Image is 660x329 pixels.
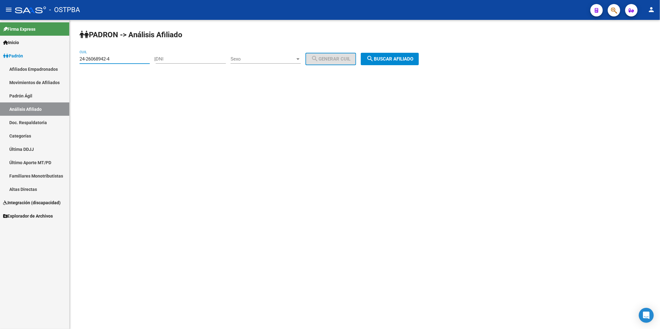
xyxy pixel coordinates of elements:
span: Padrón [3,52,23,59]
span: Integración (discapacidad) [3,199,61,206]
span: Firma Express [3,26,35,33]
div: | [154,56,361,62]
span: Sexo [231,56,295,62]
mat-icon: search [311,55,319,62]
strong: PADRON -> Análisis Afiliado [80,30,182,39]
span: Explorador de Archivos [3,213,53,219]
button: Buscar afiliado [361,53,419,65]
span: Generar CUIL [311,56,351,62]
mat-icon: search [366,55,374,62]
div: Open Intercom Messenger [639,308,654,323]
mat-icon: menu [5,6,12,13]
span: Inicio [3,39,19,46]
span: Buscar afiliado [366,56,413,62]
span: - OSTPBA [49,3,80,17]
mat-icon: person [648,6,655,13]
button: Generar CUIL [305,53,356,65]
